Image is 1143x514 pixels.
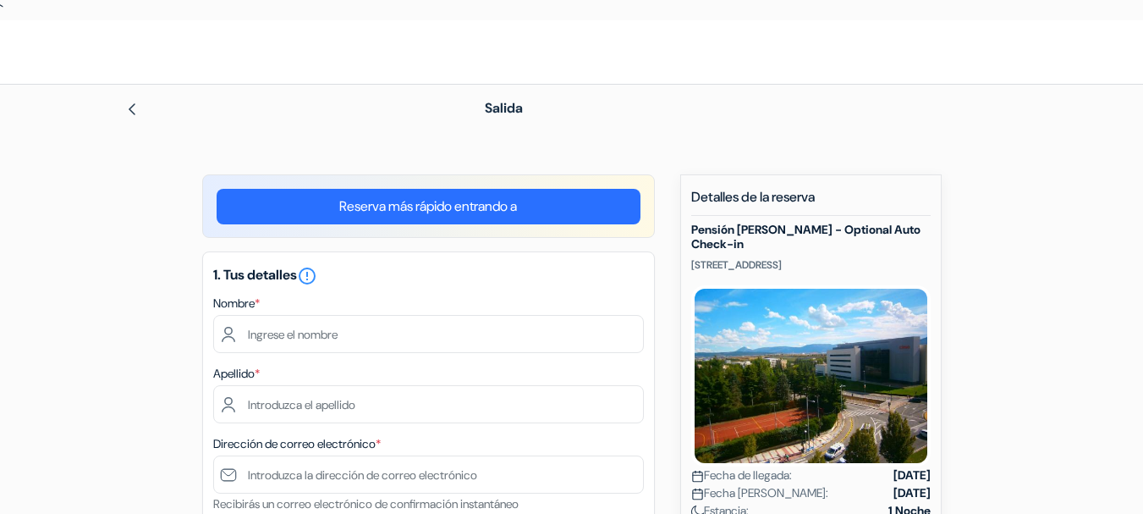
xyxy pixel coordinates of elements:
h5: Detalles de la reserva [691,189,931,216]
span: Salida [485,99,523,117]
span: Fecha de llegada: [691,467,792,484]
input: Ingrese el nombre [213,315,644,353]
a: Reserva más rápido entrando a [217,189,640,224]
img: left_arrow.svg [125,102,139,116]
small: Recibirás un correo electrónico de confirmación instantáneo [213,496,519,511]
img: calendar.svg [691,488,704,500]
h5: 1. Tus detalles [213,266,644,286]
p: [STREET_ADDRESS] [691,258,931,272]
input: Introduzca la dirección de correo electrónico [213,456,644,494]
a: error_outline [297,266,317,284]
i: error_outline [297,266,317,286]
h5: Pensión [PERSON_NAME] - Optional Auto Check-in [691,223,931,251]
label: Dirección de correo electrónico [213,435,381,453]
label: Nombre [213,295,260,312]
strong: [DATE] [893,484,931,502]
label: Apellido [213,365,260,383]
img: calendar.svg [691,470,704,483]
strong: [DATE] [893,467,931,484]
span: Fecha [PERSON_NAME]: [691,484,828,502]
input: Introduzca el apellido [213,385,644,423]
img: Hostales.com [20,31,209,73]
